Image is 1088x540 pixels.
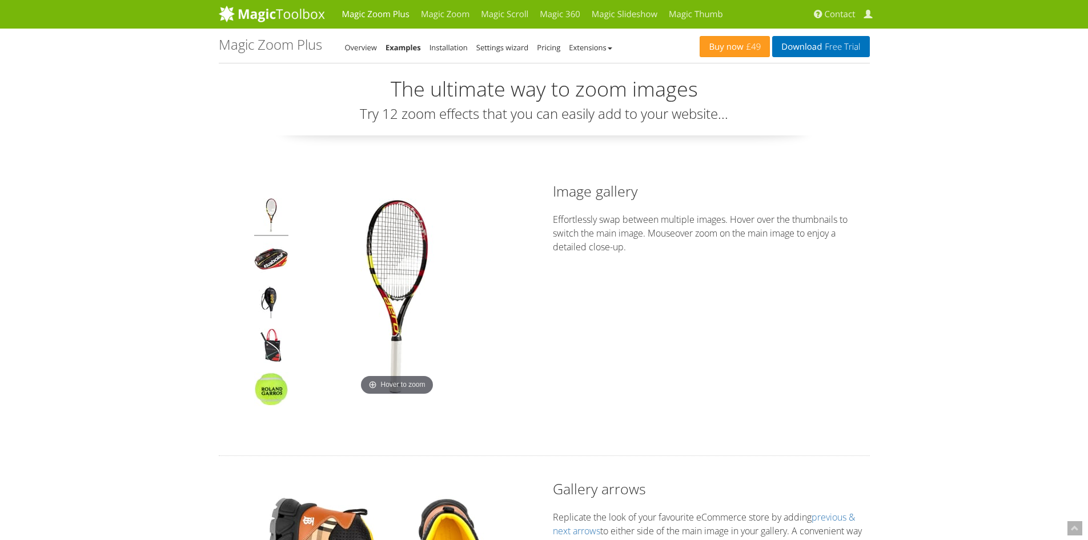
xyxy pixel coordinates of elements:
[553,511,855,537] a: previous & next arrows
[254,372,288,410] img: Magic Zoom Plus - Examples
[254,242,288,279] img: Magic Zoom Plus - Examples
[537,42,560,53] a: Pricing
[429,42,468,53] a: Installation
[825,9,856,20] span: Contact
[297,198,497,398] a: Magic Zoom Plus - ExamplesHover to zoom
[345,42,377,53] a: Overview
[254,198,288,236] img: Magic Zoom Plus - Examples
[744,42,761,51] span: £49
[219,5,325,22] img: MagicToolbox.com - Image tools for your website
[297,198,497,398] img: Magic Zoom Plus - Examples
[772,36,869,57] a: DownloadFree Trial
[553,181,870,201] h2: Image gallery
[219,106,870,121] h3: Try 12 zoom effects that you can easily add to your website...
[569,42,612,53] a: Extensions
[822,42,860,51] span: Free Trial
[219,37,322,52] h1: Magic Zoom Plus
[386,42,421,53] a: Examples
[553,213,870,254] p: Effortlessly swap between multiple images. Hover over the thumbnails to switch the main image. Mo...
[254,329,288,366] img: Magic Zoom Plus - Examples
[553,479,870,499] h2: Gallery arrows
[219,78,870,101] h2: The ultimate way to zoom images
[254,285,288,323] img: Magic Zoom Plus - Examples
[700,36,770,57] a: Buy now£49
[476,42,529,53] a: Settings wizard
